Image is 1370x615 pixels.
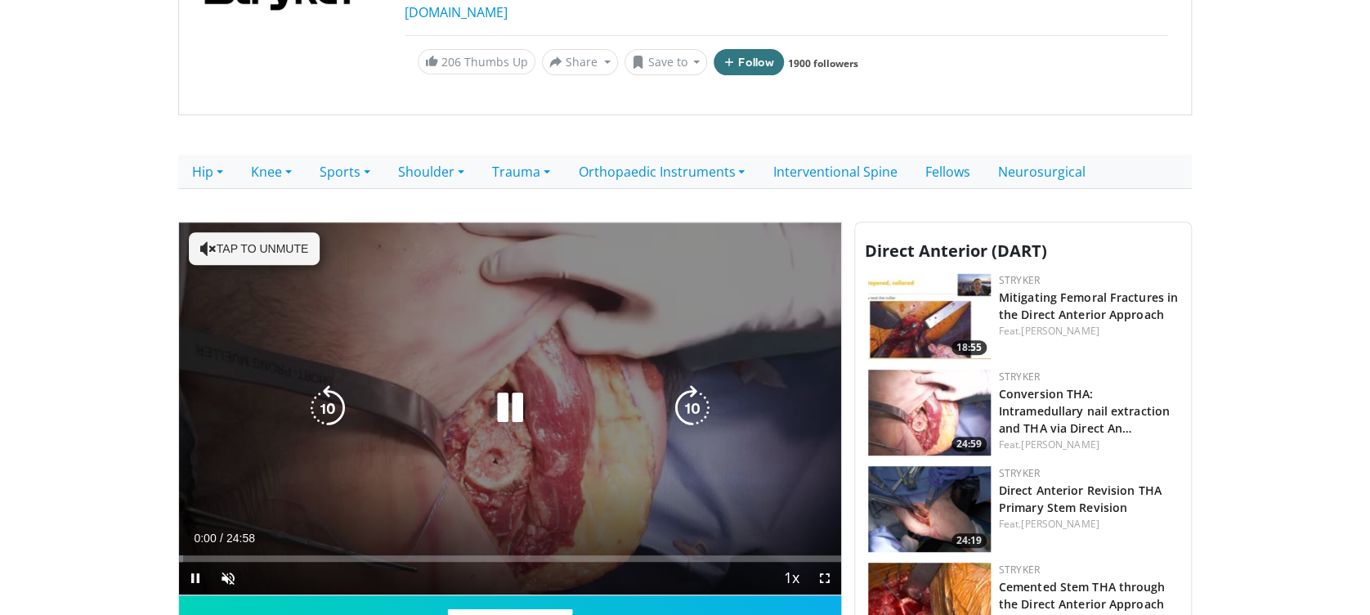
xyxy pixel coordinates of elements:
[178,155,237,189] a: Hip
[194,532,216,545] span: 0:00
[220,532,223,545] span: /
[237,155,306,189] a: Knee
[564,155,759,189] a: Orthopaedic Instruments
[226,532,255,545] span: 24:58
[999,438,1178,452] div: Feat.
[1021,517,1099,531] a: [PERSON_NAME]
[951,340,987,355] span: 18:55
[179,555,841,562] div: Progress Bar
[999,466,1040,480] a: Stryker
[776,562,808,595] button: Playback Rate
[999,517,1178,532] div: Feat.
[418,49,535,74] a: 206 Thumbs Up
[999,579,1166,612] a: Cemented Stem THA through the Direct Anterior Approach
[999,290,1178,322] a: Mitigating Femoral Fractures in the Direct Anterior Approach
[999,324,1178,339] div: Feat.
[1021,324,1099,338] a: [PERSON_NAME]
[759,155,911,189] a: Interventional Spine
[868,466,991,552] img: 507c3860-7391-4f19-8364-280cdc71b881.png.150x105_q85_crop-smart_upscale.png
[868,273,991,359] a: 18:55
[189,232,320,265] button: Tap to unmute
[625,49,708,75] button: Save to
[478,155,564,189] a: Trauma
[212,562,244,595] button: Unmute
[179,222,841,596] video-js: Video Player
[384,155,478,189] a: Shoulder
[808,562,841,595] button: Fullscreen
[179,562,212,595] button: Pause
[911,155,983,189] a: Fellows
[868,370,991,456] a: 24:59
[868,273,991,359] img: 6b74bb2b-472e-4d3e-b866-15df13bf8239.150x105_q85_crop-smart_upscale.jpg
[405,3,508,21] a: [DOMAIN_NAME]
[999,386,1170,436] a: Conversion THA: Intramedullary nail extraction and THA via Direct An…
[441,54,461,70] span: 206
[983,155,1099,189] a: Neurosurgical
[868,370,991,456] img: f2681aa5-e24c-4cda-9d8f-322f406b0ba1.150x105_q85_crop-smart_upscale.jpg
[306,155,384,189] a: Sports
[542,49,618,75] button: Share
[788,56,858,70] a: 1900 followers
[951,533,987,548] span: 24:19
[868,466,991,552] a: 24:19
[999,370,1040,384] a: Stryker
[1021,438,1099,451] a: [PERSON_NAME]
[999,483,1162,515] a: Direct Anterior Revision THA Primary Stem Revision
[951,437,987,451] span: 24:59
[999,563,1040,577] a: Stryker
[999,273,1040,287] a: Stryker
[865,240,1047,262] span: Direct Anterior (DART)
[714,49,784,75] button: Follow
